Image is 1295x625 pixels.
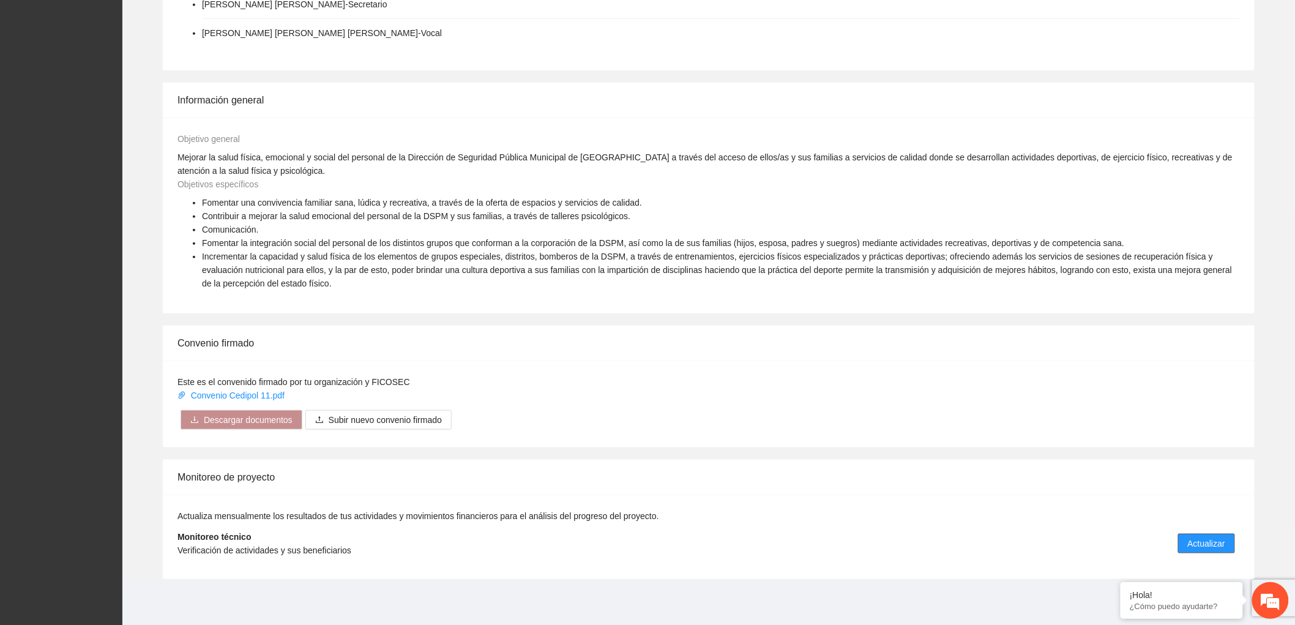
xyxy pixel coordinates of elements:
span: Incrementar la capacidad y salud física de los elementos de grupos especiales, distritos, bombero... [202,252,1232,288]
strong: Monitoreo técnico [177,532,252,542]
div: Monitoreo de proyecto [177,460,1240,495]
span: Subir nuevo convenio firmado [329,413,442,427]
span: Mejorar la salud física, emocional y social del personal de la Dirección de Seguridad Pública Mun... [177,152,1233,176]
div: Convenio firmado [177,326,1240,361]
li: [PERSON_NAME] [PERSON_NAME] [PERSON_NAME] - Vocal [202,26,442,40]
span: Contribuir a mejorar la salud emocional del personal de la DSPM y sus familias, a través de talle... [202,211,630,221]
span: Fomentar la integración social del personal de los distintos grupos que conforman a la corporació... [202,238,1124,248]
span: Verificación de actividades y sus beneficiarios [177,545,351,555]
button: Actualizar [1178,534,1235,553]
a: Convenio Cedipol 11.pdf [177,391,287,400]
button: uploadSubir nuevo convenio firmado [305,410,452,430]
span: download [190,416,199,425]
span: Objetivos específicos [177,179,258,189]
span: Actualiza mensualmente los resultados de tus actividades y movimientos financieros para el anális... [177,511,659,521]
p: ¿Cómo puedo ayudarte? [1130,602,1234,611]
span: paper-clip [177,391,186,400]
button: downloadDescargar documentos [181,410,302,430]
span: Fomentar una convivencia familiar sana, lúdica y recreativa, a través de la oferta de espacios y ... [202,198,642,208]
span: Descargar documentos [204,413,293,427]
div: Información general [177,83,1240,118]
span: Actualizar [1188,537,1225,550]
span: Comunicación. [202,225,259,234]
div: ¡Hola! [1130,590,1234,600]
span: upload [315,416,324,425]
span: Este es el convenido firmado por tu organización y FICOSEC [177,377,410,387]
span: Objetivo general [177,134,240,144]
span: uploadSubir nuevo convenio firmado [305,415,452,425]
